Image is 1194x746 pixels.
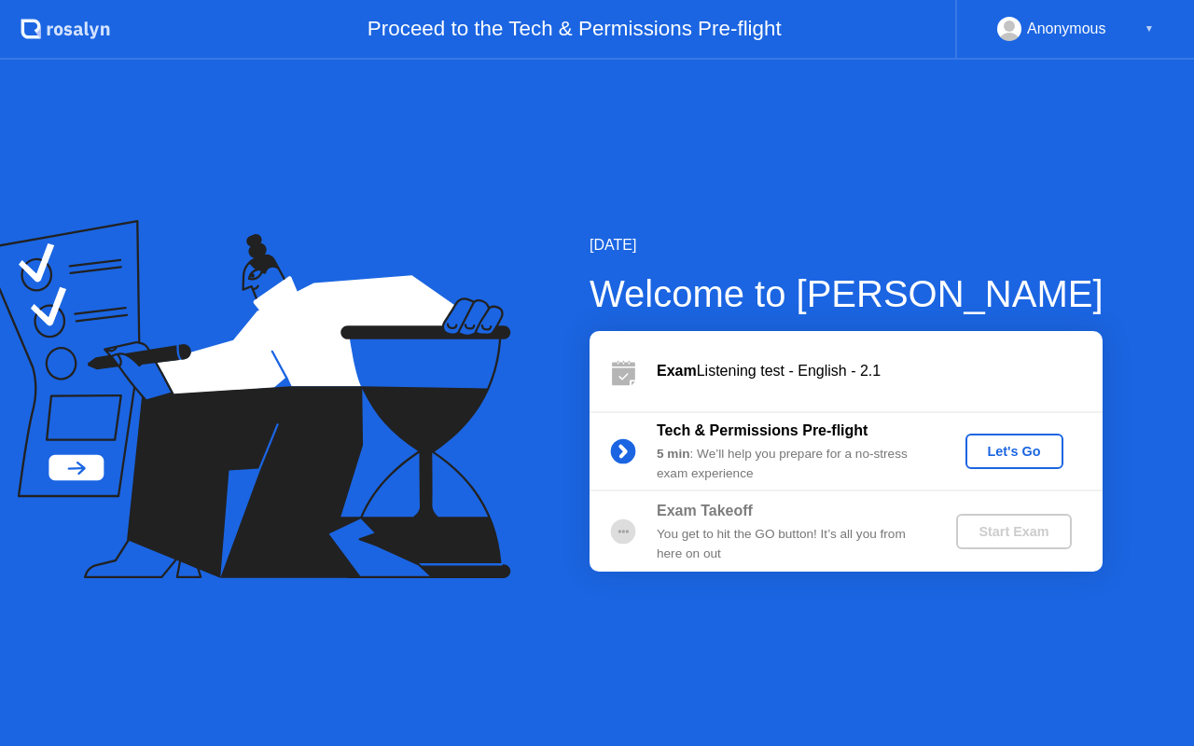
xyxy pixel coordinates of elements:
[657,525,925,563] div: You get to hit the GO button! It’s all you from here on out
[965,434,1063,469] button: Let's Go
[657,445,925,483] div: : We’ll help you prepare for a no-stress exam experience
[973,444,1056,459] div: Let's Go
[1145,17,1154,41] div: ▼
[657,503,753,518] b: Exam Takeoff
[1027,17,1106,41] div: Anonymous
[657,363,697,379] b: Exam
[956,514,1071,549] button: Start Exam
[590,266,1104,322] div: Welcome to [PERSON_NAME]
[657,360,1103,382] div: Listening test - English - 2.1
[590,234,1104,256] div: [DATE]
[964,524,1063,539] div: Start Exam
[657,422,868,438] b: Tech & Permissions Pre-flight
[657,447,690,461] b: 5 min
